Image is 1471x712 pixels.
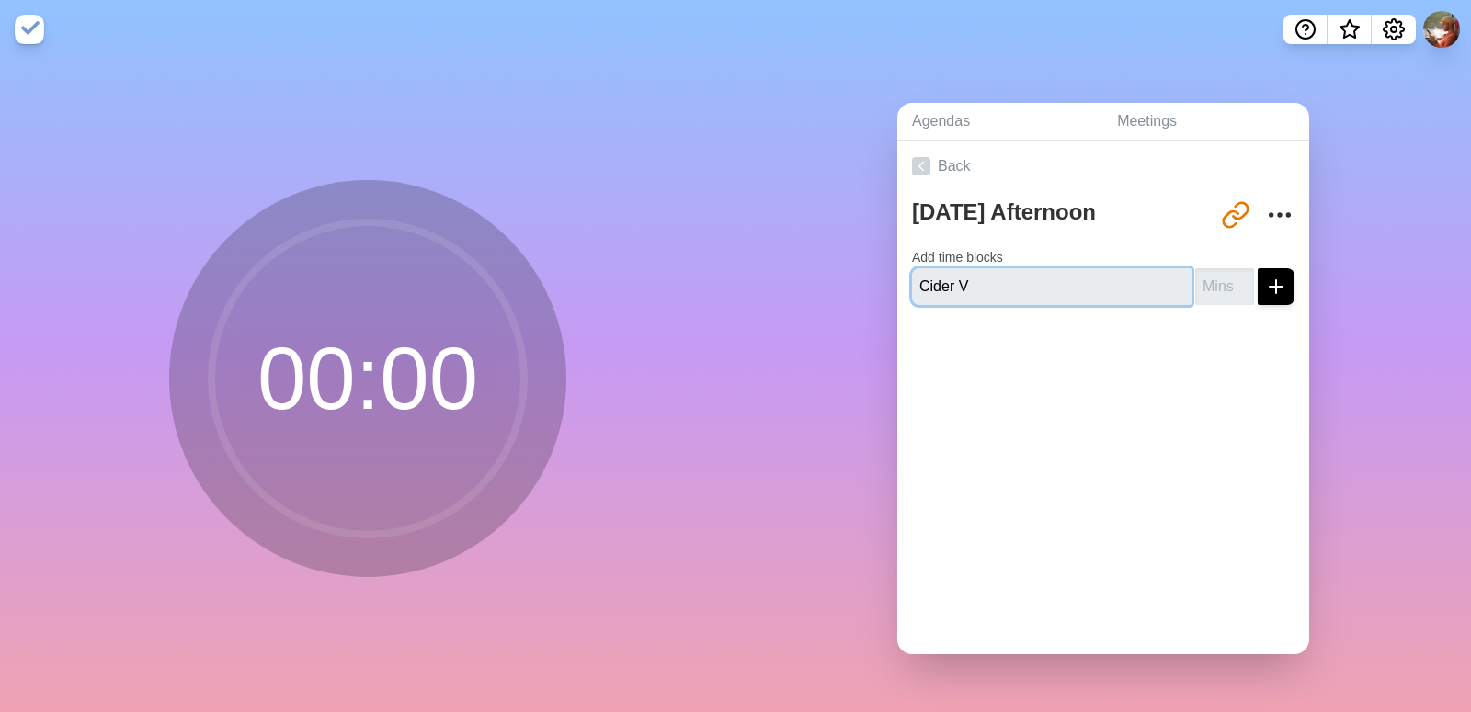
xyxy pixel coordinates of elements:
[912,250,1003,265] label: Add time blocks
[1372,15,1416,44] button: Settings
[1328,15,1372,44] button: What’s new
[897,103,1102,141] a: Agendas
[1102,103,1309,141] a: Meetings
[1195,268,1254,305] input: Mins
[1261,197,1298,233] button: More
[1217,197,1254,233] button: Share link
[897,141,1309,192] a: Back
[912,268,1192,305] input: Name
[15,15,44,44] img: timeblocks logo
[1283,15,1328,44] button: Help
